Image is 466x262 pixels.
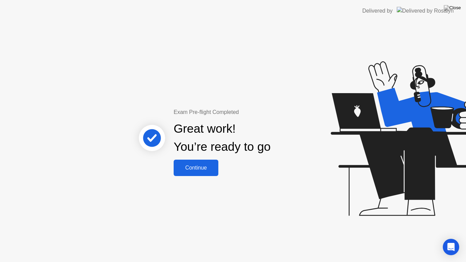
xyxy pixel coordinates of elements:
[174,160,218,176] button: Continue
[176,165,216,171] div: Continue
[444,5,461,11] img: Close
[174,120,271,156] div: Great work! You’re ready to go
[443,239,459,255] div: Open Intercom Messenger
[397,7,454,15] img: Delivered by Rosalyn
[362,7,393,15] div: Delivered by
[174,108,315,116] div: Exam Pre-flight Completed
